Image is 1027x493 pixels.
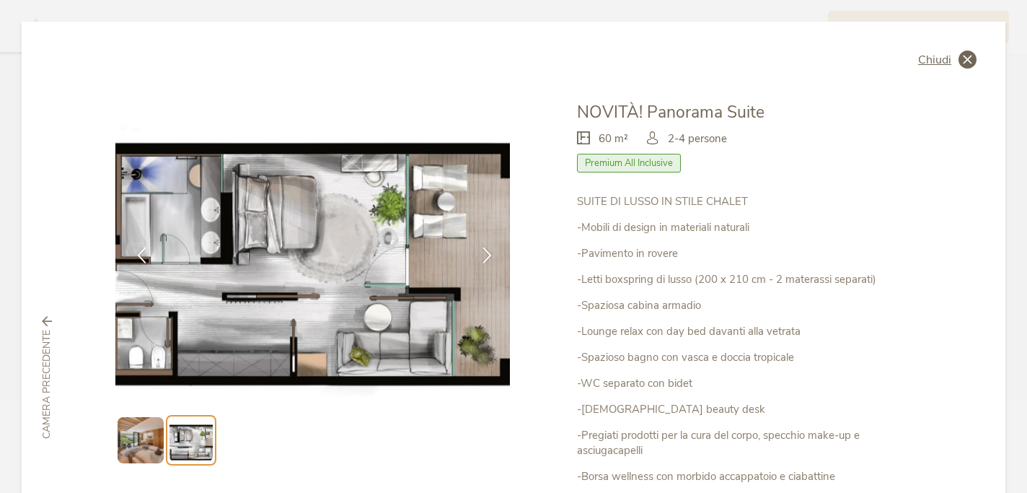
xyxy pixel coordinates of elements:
[577,194,912,209] p: SUITE DI LUSSO IN STILE CHALET
[577,101,764,123] span: NOVITÀ! Panorama Suite
[115,101,510,397] img: NOVITÀ! Panorama Suite
[577,376,912,391] p: -WC separato con bidet
[668,131,727,147] span: 2-4 persone
[577,154,681,173] span: Premium All Inclusive
[577,246,912,261] p: -Pavimento in rovere
[577,298,912,313] p: -Spaziosa cabina armadio
[577,220,912,235] p: -Mobili di design in materiali naturali
[40,330,54,439] span: Camera precedente
[577,324,912,339] p: -Lounge relax con day bed davanti alla vetrata
[577,350,912,365] p: -Spazioso bagno con vasca e doccia tropicale
[599,131,628,147] span: 60 m²
[918,54,951,66] span: Chiudi
[577,272,912,287] p: -Letti boxspring di lusso (200 x 210 cm - 2 materassi separati)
